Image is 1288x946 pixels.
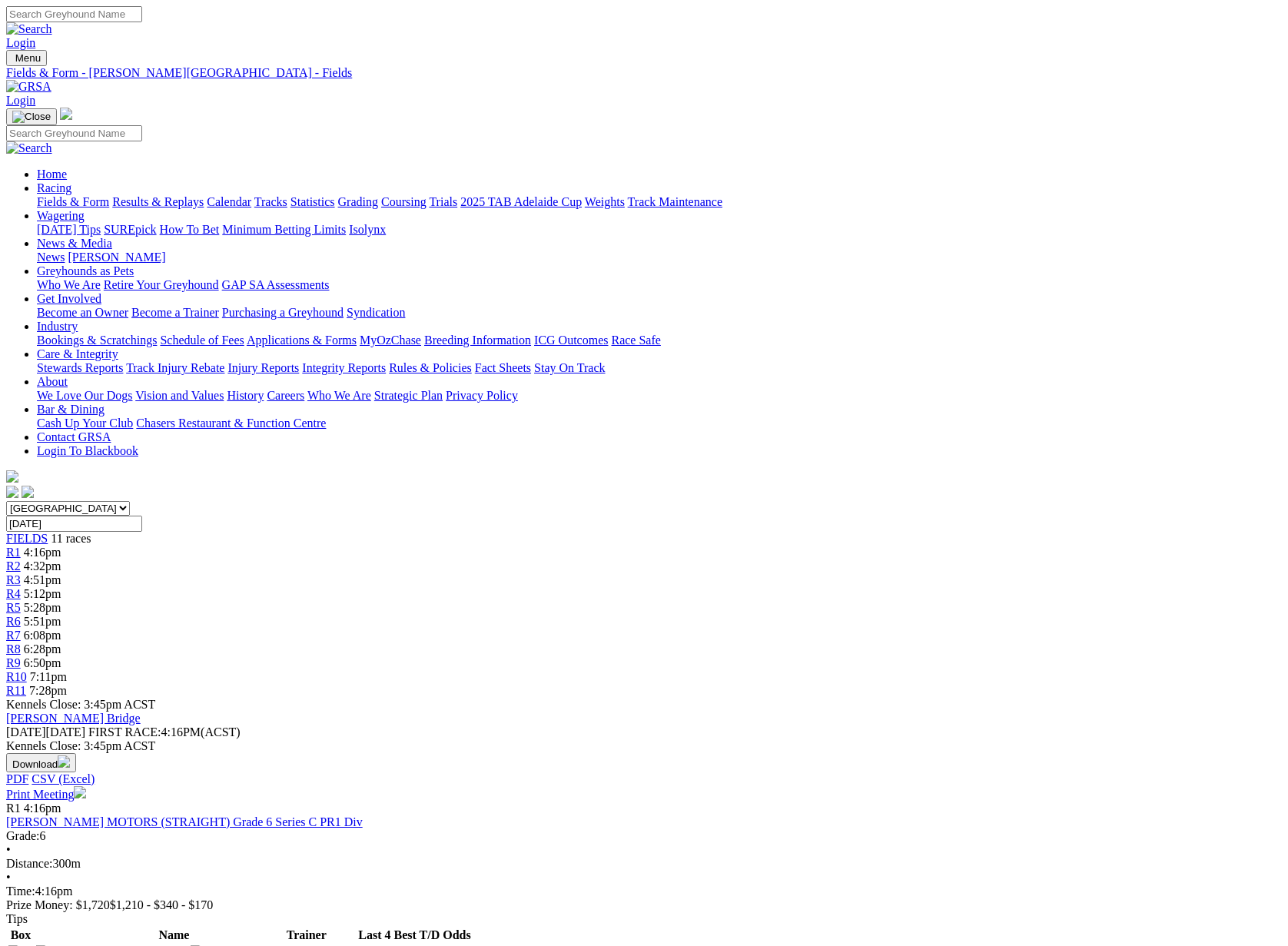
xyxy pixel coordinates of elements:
[126,361,224,374] a: Track Injury Rebate
[6,843,11,856] span: •
[302,361,386,374] a: Integrity Reports
[347,306,405,319] a: Syndication
[51,532,91,545] span: 11 races
[6,50,47,66] button: Toggle navigation
[6,36,35,49] a: Login
[6,141,52,155] img: Search
[60,108,72,120] img: logo-grsa-white.png
[6,829,40,842] span: Grade:
[6,108,57,125] button: Toggle navigation
[6,601,21,614] a: R5
[37,375,68,388] a: About
[254,195,287,208] a: Tracks
[37,389,132,402] a: We Love Our Dogs
[29,684,67,697] span: 7:28pm
[6,94,35,107] a: Login
[227,361,299,374] a: Injury Reports
[58,755,70,768] img: download.svg
[357,928,391,943] th: Last 4
[227,389,264,402] a: History
[6,66,1282,80] a: Fields & Form - [PERSON_NAME][GEOGRAPHIC_DATA] - Fields
[37,278,1282,292] div: Greyhounds as Pets
[24,629,61,642] span: 6:08pm
[24,546,61,559] span: 4:16pm
[112,195,204,208] a: Results & Replays
[37,334,157,347] a: Bookings & Scratchings
[6,772,1282,786] div: Download
[429,195,457,208] a: Trials
[93,928,256,943] th: Name
[37,347,118,360] a: Care & Integrity
[37,417,133,430] a: Cash Up Your Club
[446,389,518,402] a: Privacy Policy
[6,712,141,725] a: [PERSON_NAME] Bridge
[6,725,46,739] span: [DATE]
[6,615,21,628] a: R6
[37,334,1282,347] div: Industry
[6,725,85,739] span: [DATE]
[88,725,161,739] span: FIRST RACE:
[110,898,214,911] span: $1,210 - $340 - $170
[37,306,1282,320] div: Get Involved
[222,278,330,291] a: GAP SA Assessments
[22,486,34,498] img: twitter.svg
[290,195,335,208] a: Statistics
[24,642,61,656] span: 6:28pm
[6,546,21,559] a: R1
[6,898,1282,912] div: Prize Money: $1,720
[6,912,28,925] span: Tips
[6,885,35,898] span: Time:
[6,22,52,36] img: Search
[131,306,219,319] a: Become a Trainer
[6,642,21,656] a: R8
[160,334,244,347] a: Schedule of Fees
[6,772,28,785] a: PDF
[6,885,1282,898] div: 4:16pm
[37,181,71,194] a: Racing
[6,829,1282,843] div: 6
[6,516,142,532] input: Select date
[6,6,142,22] input: Search
[37,361,123,374] a: Stewards Reports
[6,871,11,884] span: •
[37,417,1282,430] div: Bar & Dining
[74,786,86,798] img: printer.svg
[6,739,1282,753] div: Kennels Close: 3:45pm ACST
[37,168,67,181] a: Home
[6,788,86,801] a: Print Meeting
[338,195,378,208] a: Grading
[6,857,52,870] span: Distance:
[6,670,27,683] a: R10
[37,430,111,443] a: Contact GRSA
[6,629,21,642] a: R7
[6,857,1282,871] div: 300m
[6,698,155,711] span: Kennels Close: 3:45pm ACST
[6,532,48,545] a: FIELDS
[222,306,344,319] a: Purchasing a Greyhound
[37,195,109,208] a: Fields & Form
[37,306,128,319] a: Become an Owner
[6,815,363,828] a: [PERSON_NAME] MOTORS (STRAIGHT) Grade 6 Series C PR1 Div
[6,573,21,586] a: R3
[381,195,427,208] a: Coursing
[6,559,21,573] a: R2
[257,928,356,943] th: Trainer
[30,670,67,683] span: 7:11pm
[24,601,61,614] span: 5:28pm
[247,334,357,347] a: Applications & Forms
[267,389,304,402] a: Careers
[160,223,220,236] a: How To Bet
[37,444,138,457] a: Login To Blackbook
[360,334,421,347] a: MyOzChase
[37,264,134,277] a: Greyhounds as Pets
[37,223,1282,237] div: Wagering
[37,209,85,222] a: Wagering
